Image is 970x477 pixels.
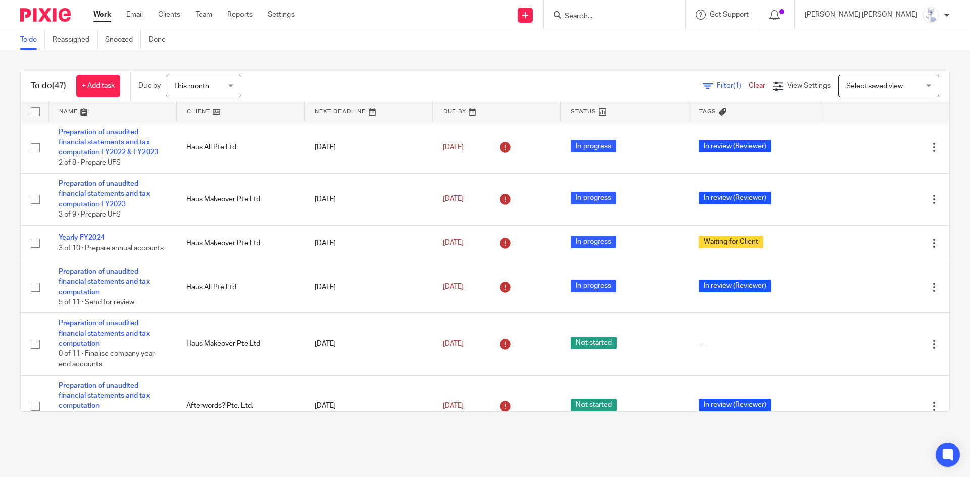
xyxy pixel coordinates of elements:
[571,192,616,204] span: In progress
[59,234,105,241] a: Yearly FY2024
[305,261,432,313] td: [DATE]
[699,399,771,411] span: In review (Reviewer)
[59,299,134,306] span: 5 of 11 · Send for review
[571,236,616,248] span: In progress
[699,109,716,114] span: Tags
[52,82,66,90] span: (47)
[710,11,749,18] span: Get Support
[443,196,464,203] span: [DATE]
[158,10,180,20] a: Clients
[846,83,903,90] span: Select saved view
[305,313,432,375] td: [DATE]
[733,82,741,89] span: (1)
[20,30,45,50] a: To do
[31,81,66,91] h1: To do
[717,82,749,89] span: Filter
[196,10,212,20] a: Team
[699,280,771,292] span: In review (Reviewer)
[126,10,143,20] a: Email
[138,81,161,91] p: Due by
[749,82,765,89] a: Clear
[59,320,150,347] a: Preparation of unaudited financial statements and tax computation
[105,30,141,50] a: Snoozed
[59,160,121,167] span: 2 of 8 · Prepare UFS
[59,129,158,156] a: Preparation of unaudited financial statements and tax computation FY2022 & FY2023
[305,375,432,437] td: [DATE]
[176,225,304,261] td: Haus Makeover Pte Ltd
[59,211,121,218] span: 3 of 9 · Prepare UFS
[59,382,150,410] a: Preparation of unaudited financial statements and tax computation
[227,10,253,20] a: Reports
[443,402,464,409] span: [DATE]
[443,144,464,151] span: [DATE]
[699,192,771,204] span: In review (Reviewer)
[59,245,164,252] span: 3 of 10 · Prepare annual accounts
[76,75,120,97] a: + Add task
[176,261,304,313] td: Haus All Pte Ltd
[174,83,209,90] span: This month
[571,140,616,152] span: In progress
[443,284,464,291] span: [DATE]
[268,10,295,20] a: Settings
[59,351,155,368] span: 0 of 11 · Finalise company year end accounts
[787,82,831,89] span: View Settings
[176,122,304,174] td: Haus All Pte Ltd
[571,399,617,411] span: Not started
[571,280,616,292] span: In progress
[59,268,150,296] a: Preparation of unaudited financial statements and tax computation
[564,12,655,21] input: Search
[923,7,939,23] img: images.jfif
[571,337,617,349] span: Not started
[699,140,771,152] span: In review (Reviewer)
[149,30,173,50] a: Done
[305,174,432,226] td: [DATE]
[305,225,432,261] td: [DATE]
[176,313,304,375] td: Haus Makeover Pte Ltd
[699,236,763,248] span: Waiting for Client
[443,240,464,247] span: [DATE]
[59,180,150,208] a: Preparation of unaudited financial statements and tax computation FY2023
[53,30,98,50] a: Reassigned
[305,122,432,174] td: [DATE]
[443,340,464,347] span: [DATE]
[805,10,917,20] p: [PERSON_NAME] [PERSON_NAME]
[20,8,71,22] img: Pixie
[93,10,111,20] a: Work
[176,174,304,226] td: Haus Makeover Pte Ltd
[699,339,811,349] div: ---
[176,375,304,437] td: Afterwords? Pte. Ltd.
